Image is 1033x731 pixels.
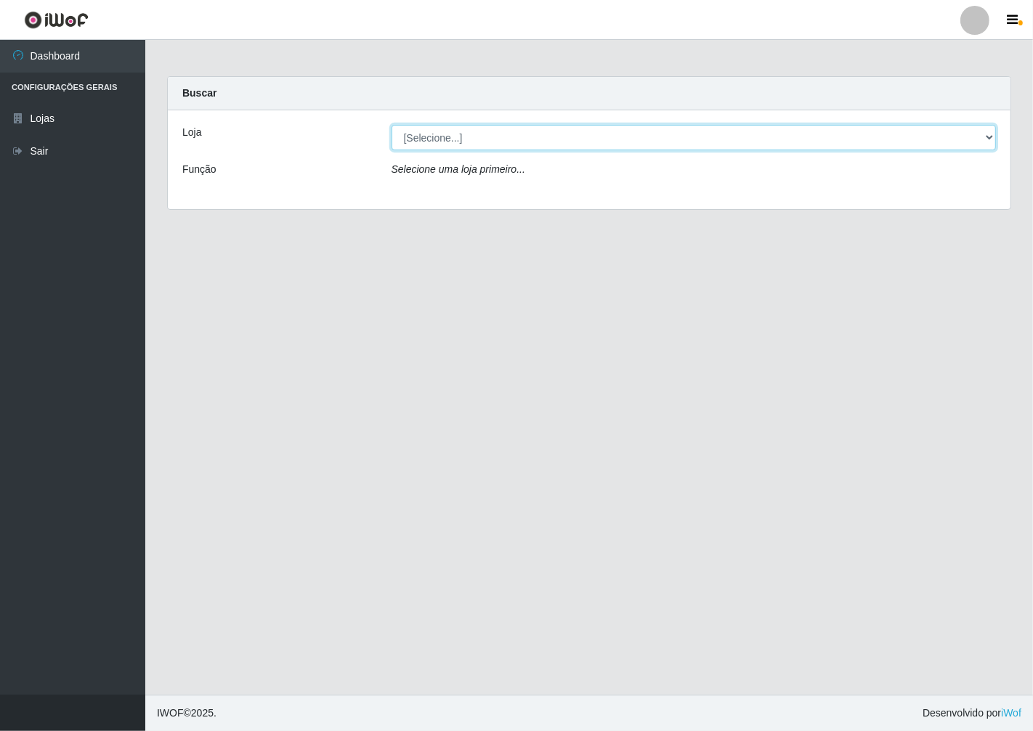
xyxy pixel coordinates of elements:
label: Função [182,162,216,177]
i: Selecione uma loja primeiro... [392,163,525,175]
strong: Buscar [182,87,216,99]
a: iWof [1001,707,1021,719]
span: IWOF [157,707,184,719]
img: CoreUI Logo [24,11,89,29]
span: © 2025 . [157,706,216,721]
span: Desenvolvido por [923,706,1021,721]
label: Loja [182,125,201,140]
